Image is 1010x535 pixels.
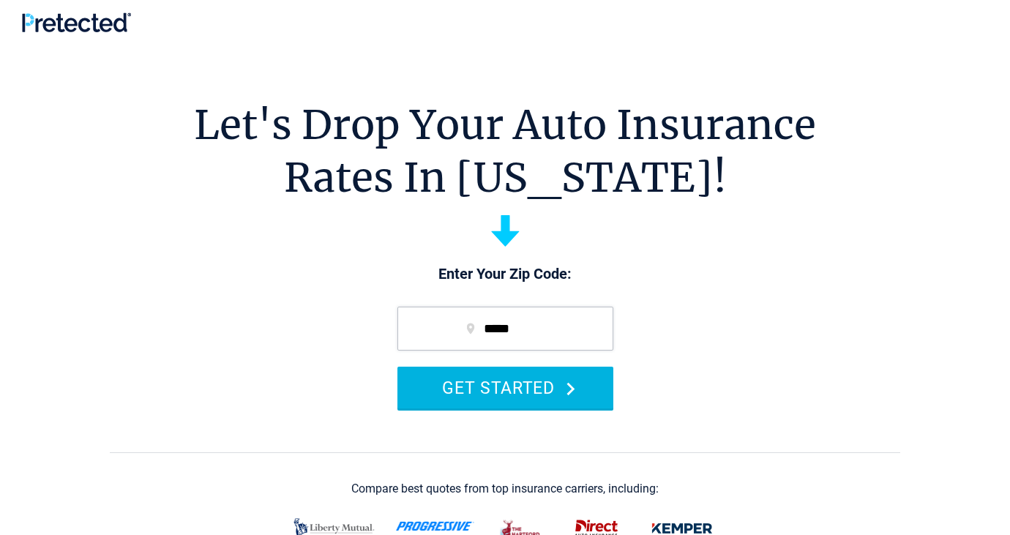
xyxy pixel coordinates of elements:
[397,307,613,351] input: zip code
[396,521,474,531] img: progressive
[397,367,613,408] button: GET STARTED
[383,264,628,285] p: Enter Your Zip Code:
[351,482,659,495] div: Compare best quotes from top insurance carriers, including:
[194,99,816,204] h1: Let's Drop Your Auto Insurance Rates In [US_STATE]!
[22,12,131,32] img: Pretected Logo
